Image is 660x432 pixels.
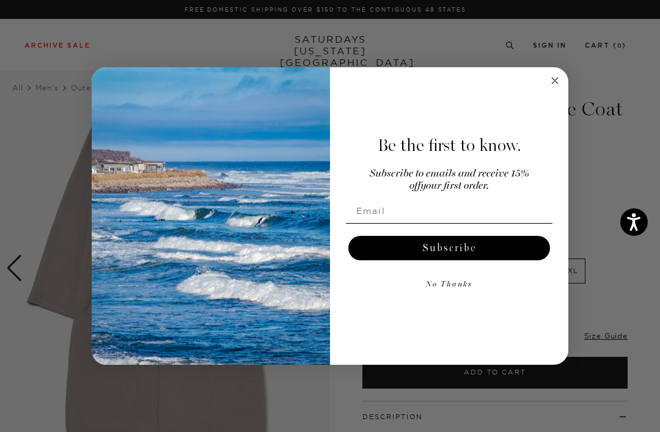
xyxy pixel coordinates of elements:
[420,181,489,191] span: your first order.
[92,67,330,365] img: 125c788d-000d-4f3e-b05a-1b92b2a23ec9.jpeg
[346,223,552,224] img: underline
[346,199,552,223] input: Email
[378,135,521,156] span: Be the first to know.
[370,169,529,179] span: Subscribe to emails and receive 15%
[346,273,552,297] button: No Thanks
[348,236,550,260] button: Subscribe
[548,73,562,88] button: Close dialog
[409,181,420,191] span: off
